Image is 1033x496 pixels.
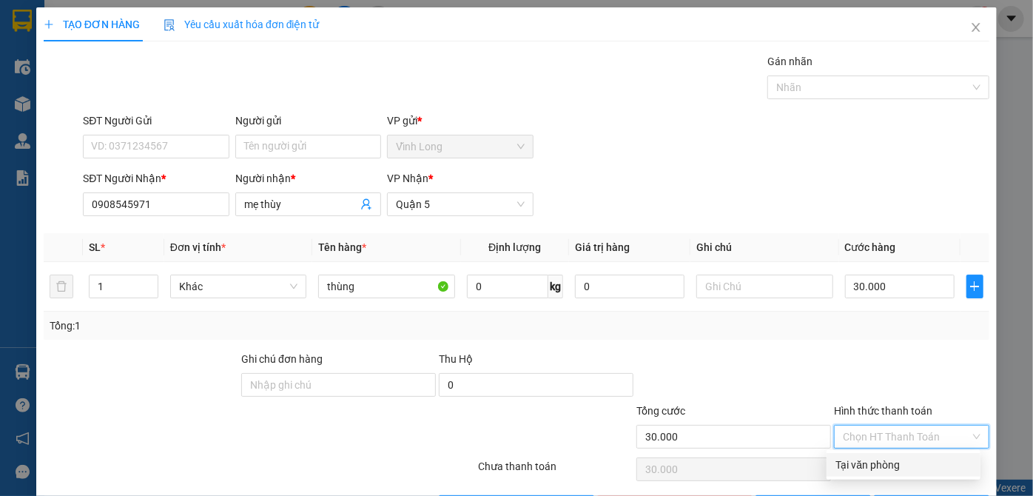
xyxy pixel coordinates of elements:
span: close [970,21,982,33]
div: Chưa thanh toán [477,458,636,484]
span: Thu Hộ [439,353,473,365]
label: Hình thức thanh toán [834,405,932,417]
div: hiếu [96,30,215,48]
div: Người nhận [235,170,381,187]
span: Cước hàng [845,241,896,253]
span: Gửi: [13,14,36,30]
input: Ghi Chú [696,275,833,298]
input: 0 [575,275,684,298]
span: plus [44,19,54,30]
div: VP gửi [387,113,533,129]
span: Nhận: [96,14,132,30]
div: Người gửi [235,113,381,129]
div: SĐT Người Nhận [83,170,229,187]
div: Tổng: 1 [50,318,400,334]
button: plus [966,275,984,298]
div: Vĩnh Long [13,13,86,48]
span: Đơn vị tính [170,241,226,253]
div: 130.000 [11,78,88,111]
input: VD: Bàn, Ghế [318,275,455,298]
span: Tên hàng [318,241,366,253]
input: Ghi chú đơn hàng [241,373,436,397]
div: Tại văn phòng [835,457,972,473]
span: plus [967,281,983,292]
span: Vĩnh Long [396,135,524,158]
span: VP Nhận [387,172,428,184]
label: Gán nhãn [767,56,812,67]
span: Khác [179,275,298,298]
span: Quận 5 [396,193,524,215]
img: icon [164,19,175,31]
span: Định lượng [488,241,541,253]
button: Close [955,7,997,49]
div: Quận 5 [96,13,215,30]
span: user-add [360,198,372,210]
span: Yêu cầu xuất hóa đơn điện tử [164,19,320,30]
span: Giá trị hàng [575,241,630,253]
span: TẠO ĐƠN HÀNG [44,19,140,30]
th: Ghi chú [690,233,839,262]
label: Ghi chú đơn hàng [241,353,323,365]
div: 0989673752 [96,48,215,69]
span: Tổng cước [636,405,685,417]
span: kg [548,275,563,298]
button: delete [50,275,73,298]
span: SL [89,241,101,253]
span: Thu tiền rồi : [11,78,80,93]
div: SĐT Người Gửi [83,113,229,129]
